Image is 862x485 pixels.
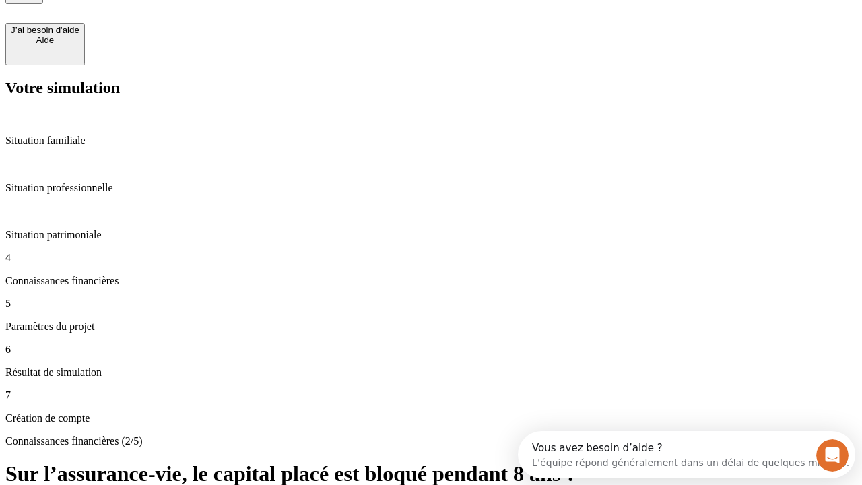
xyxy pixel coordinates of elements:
[14,11,331,22] div: Vous avez besoin d’aide ?
[5,366,857,379] p: Résultat de simulation
[5,23,85,65] button: J’ai besoin d'aideAide
[5,344,857,356] p: 6
[5,229,857,241] p: Situation patrimoniale
[5,321,857,333] p: Paramètres du projet
[5,412,857,424] p: Création de compte
[11,25,79,35] div: J’ai besoin d'aide
[5,389,857,401] p: 7
[5,252,857,264] p: 4
[5,135,857,147] p: Situation familiale
[5,435,857,447] p: Connaissances financières (2/5)
[5,5,371,42] div: Ouvrir le Messenger Intercom
[11,35,79,45] div: Aide
[14,22,331,36] div: L’équipe répond généralement dans un délai de quelques minutes.
[5,275,857,287] p: Connaissances financières
[518,431,855,478] iframe: Intercom live chat discovery launcher
[5,182,857,194] p: Situation professionnelle
[5,298,857,310] p: 5
[5,79,857,97] h2: Votre simulation
[816,439,849,472] iframe: Intercom live chat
